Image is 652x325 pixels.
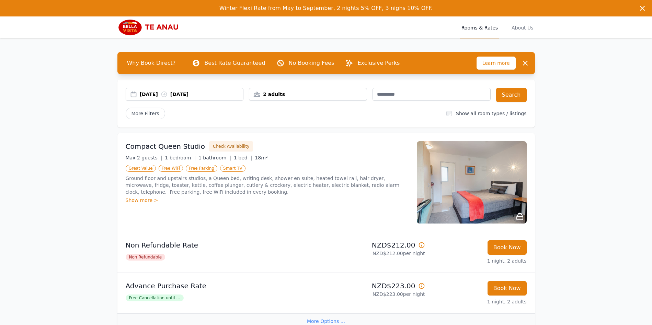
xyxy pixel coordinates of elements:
[220,165,245,172] span: Smart TV
[477,57,516,70] span: Learn more
[510,16,535,38] a: About Us
[126,175,409,195] p: Ground floor and upstairs studios, a Queen bed, writing desk, shower en suite, heated towel rail,...
[329,240,425,250] p: NZD$212.00
[126,142,205,151] h3: Compact Queen Studio
[460,16,499,38] a: Rooms & Rates
[488,281,527,296] button: Book Now
[122,56,181,70] span: Why Book Direct?
[126,294,184,301] span: Free Cancellation until ...
[329,281,425,291] p: NZD$223.00
[431,298,527,305] p: 1 night, 2 adults
[329,291,425,298] p: NZD$223.00 per night
[234,155,252,160] span: 1 bed |
[126,197,409,204] div: Show more >
[126,108,165,119] span: More Filters
[289,59,334,67] p: No Booking Fees
[117,19,183,36] img: Bella Vista Te Anau
[456,111,526,116] label: Show all room types / listings
[255,155,267,160] span: 18m²
[431,257,527,264] p: 1 night, 2 adults
[165,155,196,160] span: 1 bedroom |
[186,165,217,172] span: Free Parking
[126,155,162,160] span: Max 2 guests |
[209,141,253,152] button: Check Availability
[126,254,165,261] span: Non Refundable
[329,250,425,257] p: NZD$212.00 per night
[126,240,323,250] p: Non Refundable Rate
[204,59,265,67] p: Best Rate Guaranteed
[198,155,231,160] span: 1 bathroom |
[357,59,400,67] p: Exclusive Perks
[249,91,367,98] div: 2 adults
[126,165,156,172] span: Great Value
[159,165,183,172] span: Free WiFi
[219,5,433,11] span: Winter Flexi Rate from May to September, 2 nights 5% OFF, 3 nighs 10% OFF.
[126,281,323,291] p: Advance Purchase Rate
[140,91,243,98] div: [DATE] [DATE]
[496,88,527,102] button: Search
[488,240,527,255] button: Book Now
